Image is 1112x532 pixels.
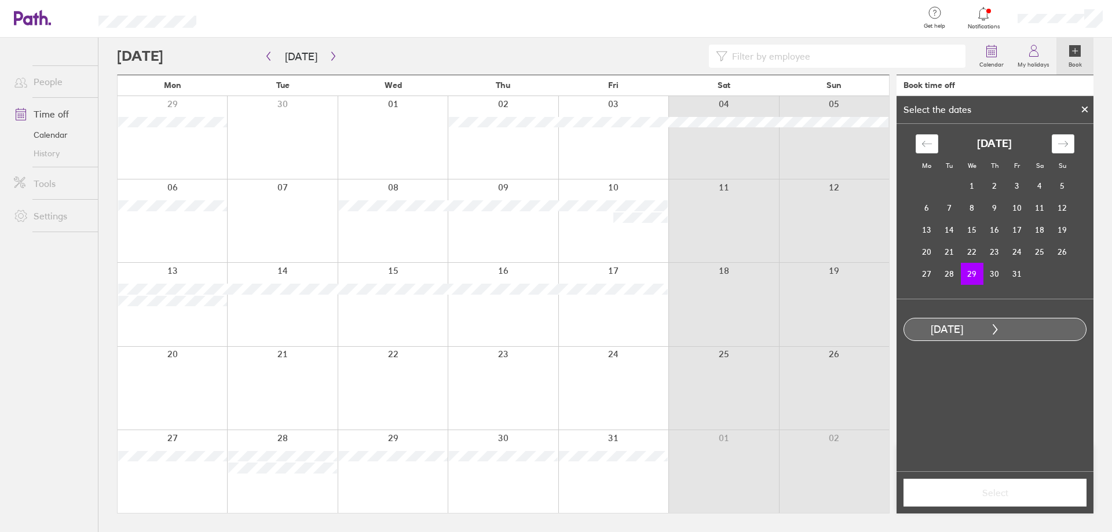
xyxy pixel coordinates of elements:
label: Calendar [972,58,1011,68]
a: My holidays [1011,38,1056,75]
small: Th [991,162,998,170]
td: Choose Wednesday, October 1, 2025 as your check-out date. It’s available. [961,175,983,197]
td: Choose Sunday, October 5, 2025 as your check-out date. It’s available. [1051,175,1074,197]
span: Mon [164,80,181,90]
span: Sat [718,80,730,90]
a: Notifications [965,6,1003,30]
td: Choose Monday, October 6, 2025 as your check-out date. It’s available. [916,197,938,219]
span: Select [912,487,1078,498]
span: Fri [608,80,619,90]
div: [DATE] [904,324,990,336]
button: Select [904,479,1087,507]
span: Get help [916,23,953,30]
span: Thu [496,80,510,90]
a: History [5,144,98,163]
a: Book [1056,38,1093,75]
td: Selected as start date. Wednesday, October 29, 2025 [961,263,983,285]
td: Choose Thursday, October 9, 2025 as your check-out date. It’s available. [983,197,1006,219]
td: Choose Saturday, October 4, 2025 as your check-out date. It’s available. [1029,175,1051,197]
td: Choose Thursday, October 2, 2025 as your check-out date. It’s available. [983,175,1006,197]
td: Choose Friday, October 3, 2025 as your check-out date. It’s available. [1006,175,1029,197]
span: Wed [385,80,402,90]
a: Time off [5,102,98,126]
td: Choose Monday, October 13, 2025 as your check-out date. It’s available. [916,219,938,241]
td: Choose Friday, October 31, 2025 as your check-out date. It’s available. [1006,263,1029,285]
td: Choose Friday, October 24, 2025 as your check-out date. It’s available. [1006,241,1029,263]
small: We [968,162,976,170]
td: Choose Tuesday, October 28, 2025 as your check-out date. It’s available. [938,263,961,285]
td: Choose Wednesday, October 15, 2025 as your check-out date. It’s available. [961,219,983,241]
a: Calendar [5,126,98,144]
td: Choose Thursday, October 30, 2025 as your check-out date. It’s available. [983,263,1006,285]
label: Book [1062,58,1089,68]
div: Select the dates [897,104,978,115]
td: Choose Tuesday, October 14, 2025 as your check-out date. It’s available. [938,219,961,241]
td: Choose Thursday, October 16, 2025 as your check-out date. It’s available. [983,219,1006,241]
td: Choose Friday, October 17, 2025 as your check-out date. It’s available. [1006,219,1029,241]
a: Calendar [972,38,1011,75]
td: Choose Wednesday, October 22, 2025 as your check-out date. It’s available. [961,241,983,263]
td: Choose Sunday, October 26, 2025 as your check-out date. It’s available. [1051,241,1074,263]
small: Fr [1014,162,1020,170]
td: Choose Sunday, October 12, 2025 as your check-out date. It’s available. [1051,197,1074,219]
div: Calendar [903,124,1087,299]
small: Sa [1036,162,1044,170]
a: Settings [5,204,98,228]
td: Choose Tuesday, October 7, 2025 as your check-out date. It’s available. [938,197,961,219]
label: My holidays [1011,58,1056,68]
input: Filter by employee [727,45,959,67]
td: Choose Saturday, October 11, 2025 as your check-out date. It’s available. [1029,197,1051,219]
td: Choose Wednesday, October 8, 2025 as your check-out date. It’s available. [961,197,983,219]
div: Move forward to switch to the next month. [1052,134,1074,153]
div: Move backward to switch to the previous month. [916,134,938,153]
strong: [DATE] [977,138,1012,150]
a: People [5,70,98,93]
span: Sun [826,80,842,90]
td: Choose Saturday, October 25, 2025 as your check-out date. It’s available. [1029,241,1051,263]
small: Mo [922,162,931,170]
span: Tue [276,80,290,90]
td: Choose Monday, October 27, 2025 as your check-out date. It’s available. [916,263,938,285]
button: [DATE] [276,47,327,66]
td: Choose Sunday, October 19, 2025 as your check-out date. It’s available. [1051,219,1074,241]
small: Tu [946,162,953,170]
div: Book time off [904,80,955,90]
small: Su [1059,162,1066,170]
td: Choose Tuesday, October 21, 2025 as your check-out date. It’s available. [938,241,961,263]
td: Choose Thursday, October 23, 2025 as your check-out date. It’s available. [983,241,1006,263]
a: Tools [5,172,98,195]
td: Choose Saturday, October 18, 2025 as your check-out date. It’s available. [1029,219,1051,241]
span: Notifications [965,23,1003,30]
td: Choose Monday, October 20, 2025 as your check-out date. It’s available. [916,241,938,263]
td: Choose Friday, October 10, 2025 as your check-out date. It’s available. [1006,197,1029,219]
